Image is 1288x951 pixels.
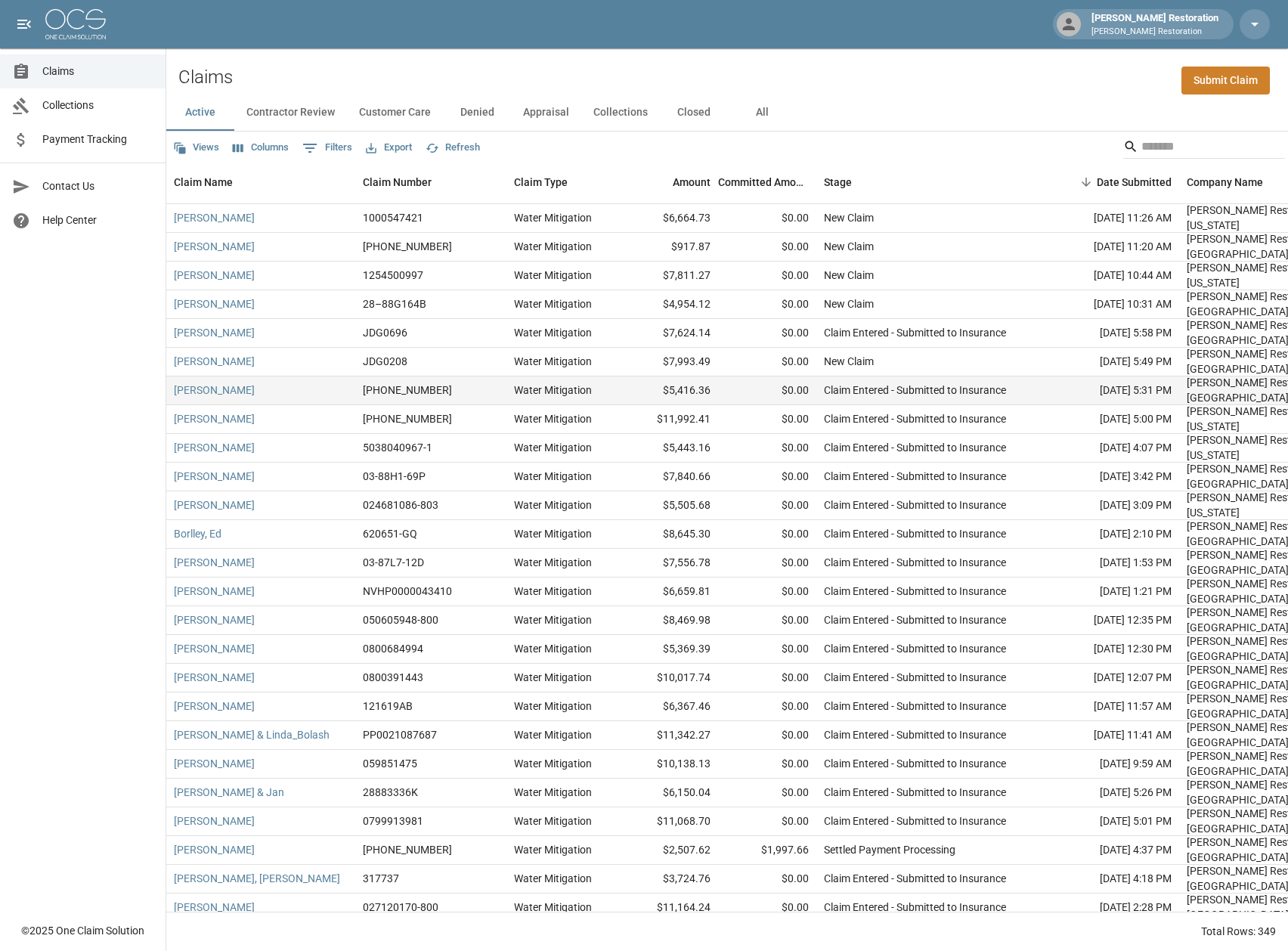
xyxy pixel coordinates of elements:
[824,469,1006,484] div: Claim Entered - Submitted to Insurance
[166,94,234,131] button: Active
[824,641,1006,656] div: Claim Entered - Submitted to Insurance
[824,210,874,225] div: New Claim
[174,670,255,685] a: [PERSON_NAME]
[718,721,816,750] div: $0.00
[514,210,592,225] div: Water Mitigation
[514,555,592,570] div: Water Mitigation
[824,526,1006,541] div: Claim Entered - Submitted to Insurance
[174,842,255,857] a: [PERSON_NAME]
[514,469,592,484] div: Water Mitigation
[824,612,1006,627] div: Claim Entered - Submitted to Insurance
[514,670,592,685] div: Water Mitigation
[174,900,255,915] a: [PERSON_NAME]
[824,555,1006,570] div: Claim Entered - Submitted to Insurance
[620,262,718,290] div: $7,811.27
[1043,894,1179,922] div: [DATE] 2:28 PM
[363,670,423,685] div: 0800391443
[620,750,718,779] div: $10,138.13
[824,813,1006,829] div: Claim Entered - Submitted to Insurance
[174,871,340,886] a: [PERSON_NAME], [PERSON_NAME]
[620,491,718,520] div: $5,505.68
[728,94,796,131] button: All
[174,727,330,742] a: [PERSON_NAME] & Linda_Bolash
[42,98,153,113] span: Collections
[514,584,592,599] div: Water Mitigation
[620,463,718,491] div: $7,840.66
[824,756,1006,771] div: Claim Entered - Submitted to Insurance
[1043,779,1179,807] div: [DATE] 5:26 PM
[718,520,816,549] div: $0.00
[1076,172,1097,193] button: Sort
[169,136,223,160] button: Views
[718,405,816,434] div: $0.00
[1043,161,1179,203] div: Date Submitted
[174,268,255,283] a: [PERSON_NAME]
[514,727,592,742] div: Water Mitigation
[1043,376,1179,405] div: [DATE] 5:31 PM
[363,699,413,714] div: 121619AB
[174,526,221,541] a: Borlley, Ed
[363,842,452,857] div: 01-009-093977
[174,296,255,311] a: [PERSON_NAME]
[174,497,255,513] a: [PERSON_NAME]
[1043,319,1179,348] div: [DATE] 5:58 PM
[174,383,255,398] a: [PERSON_NAME]
[620,161,718,203] div: Amount
[514,161,568,203] div: Claim Type
[824,325,1006,340] div: Claim Entered - Submitted to Insurance
[718,750,816,779] div: $0.00
[1043,807,1179,836] div: [DATE] 5:01 PM
[514,871,592,886] div: Water Mitigation
[620,520,718,549] div: $8,645.30
[363,555,424,570] div: 03-87L7-12D
[620,779,718,807] div: $6,150.04
[355,161,506,203] div: Claim Number
[620,721,718,750] div: $11,342.27
[620,434,718,463] div: $5,443.16
[718,161,816,203] div: Committed Amount
[174,161,233,203] div: Claim Name
[718,491,816,520] div: $0.00
[42,64,153,79] span: Claims
[824,871,1006,886] div: Claim Entered - Submitted to Insurance
[620,376,718,405] div: $5,416.36
[620,865,718,894] div: $3,724.76
[620,348,718,376] div: $7,993.49
[824,842,955,857] div: Settled Payment Processing
[514,354,592,369] div: Water Mitigation
[824,584,1006,599] div: Claim Entered - Submitted to Insurance
[816,161,1043,203] div: Stage
[718,204,816,233] div: $0.00
[1201,924,1276,939] div: Total Rows: 349
[620,578,718,606] div: $6,659.81
[1091,26,1218,39] p: [PERSON_NAME] Restoration
[620,635,718,664] div: $5,369.39
[660,94,728,131] button: Closed
[514,756,592,771] div: Water Mitigation
[718,836,816,865] div: $1,997.66
[1187,161,1263,203] div: Company Name
[174,641,255,656] a: [PERSON_NAME]
[514,325,592,340] div: Water Mitigation
[514,612,592,627] div: Water Mitigation
[1123,135,1285,162] div: Search
[514,411,592,426] div: Water Mitigation
[620,405,718,434] div: $11,992.41
[443,94,511,131] button: Denied
[824,161,852,203] div: Stage
[718,894,816,922] div: $0.00
[718,664,816,692] div: $0.00
[514,239,592,254] div: Water Mitigation
[824,900,1006,915] div: Claim Entered - Submitted to Insurance
[718,807,816,836] div: $0.00
[1043,463,1179,491] div: [DATE] 3:42 PM
[718,262,816,290] div: $0.00
[363,161,432,203] div: Claim Number
[422,136,484,160] button: Refresh
[363,497,438,513] div: 024681086-803
[174,210,255,225] a: [PERSON_NAME]
[718,233,816,262] div: $0.00
[1043,434,1179,463] div: [DATE] 4:07 PM
[1043,233,1179,262] div: [DATE] 11:20 AM
[178,67,233,88] h2: Claims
